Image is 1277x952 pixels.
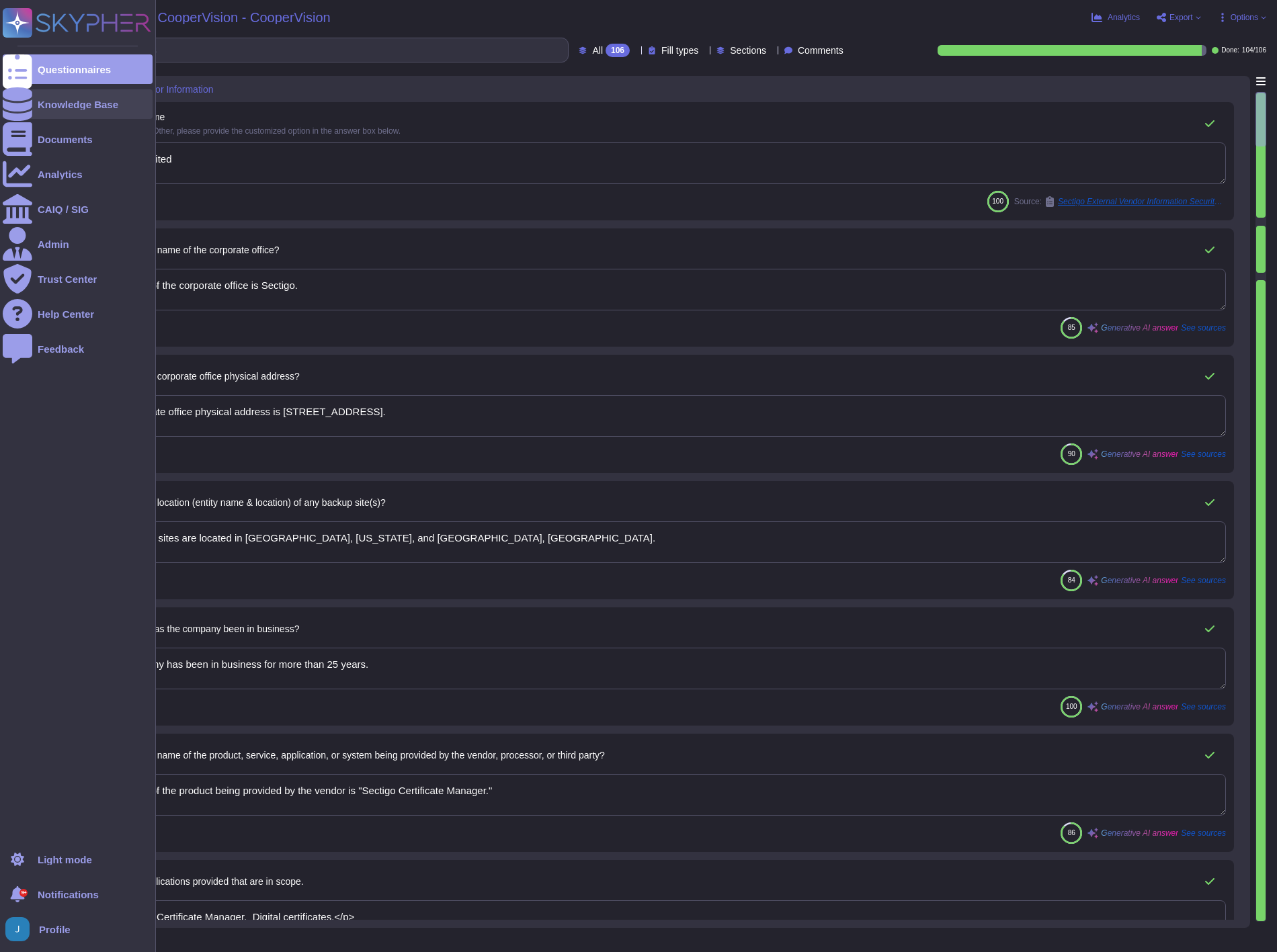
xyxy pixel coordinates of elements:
span: Generative AI answer [1101,703,1178,711]
span: Fill types [661,46,698,55]
span: Generative AI answer [1101,576,1178,585]
span: See sources [1181,324,1226,332]
span: 100 [992,198,1003,205]
a: Trust Center [3,264,153,294]
div: Knowledge Base [38,99,118,110]
a: Help Center [3,299,153,329]
div: Trust Center [38,274,97,284]
a: Analytics [3,159,153,189]
input: Search by keywords [53,38,568,62]
img: user [5,917,30,941]
textarea: The name of the corporate office is Sectigo. [91,269,1226,310]
a: Admin [3,229,153,259]
span: 84 [1068,576,1075,584]
textarea: The corporate office physical address is [STREET_ADDRESS]. [91,395,1226,437]
span: See sources [1181,829,1226,837]
span: Sectigo External Vendor Information Security Questionnaire [1058,198,1226,206]
span: All [592,46,603,55]
span: Analytics [1108,13,1140,21]
span: 86 [1068,829,1075,836]
span: CooperVision - CooperVision [158,11,331,24]
span: See sources [1181,450,1226,458]
span: Done: [1221,47,1239,54]
span: 104 / 106 [1242,47,1266,54]
textarea: Sectigo Limited [91,142,1226,184]
span: What is the name of the corporate office? [108,245,280,255]
textarea: The name of the product being provided by the vendor is "Sectigo Certificate Manager." [91,774,1226,816]
div: Help Center [38,309,94,319]
span: Comments [798,46,843,55]
div: 106 [606,44,630,57]
span: Options [1231,13,1258,21]
span: Profile [39,924,71,935]
button: user [3,914,39,944]
div: Admin [38,239,69,249]
span: How long has the company been in business? [108,623,300,634]
div: Feedback [38,344,84,354]
div: CAIQ / SIG [38,204,89,214]
span: 85 [1068,324,1075,331]
span: Generative AI answer [1101,450,1178,458]
span: See sources [1181,576,1226,585]
span: List the applications provided that are in scope. [108,876,304,887]
span: Export [1169,13,1193,21]
span: What is the corporate office physical address? [108,371,300,382]
a: Questionnaires [3,54,153,84]
a: Documents [3,124,153,154]
span: See sources [1181,703,1226,711]
span: Notifications [38,890,99,900]
button: Analytics [1091,12,1140,23]
span: Vendor Information [134,85,213,94]
a: Feedback [3,334,153,363]
textarea: <p>Sectigo Certificate Manager. Digital certificates.</p> [91,900,1226,942]
span: What is the name of the product, service, application, or system being provided by the vendor, pr... [108,750,605,761]
span: 100 [1066,703,1077,710]
a: Knowledge Base [3,89,153,119]
textarea: The backup sites are located in [GEOGRAPHIC_DATA], [US_STATE], and [GEOGRAPHIC_DATA], [GEOGRAPHIC... [91,521,1226,563]
span: Generative AI answer [1101,829,1178,837]
div: Light mode [38,855,92,865]
span: Generative AI answer [1101,324,1178,332]
span: If you select Other, please provide the customized option in the answer box below. [108,126,401,136]
a: CAIQ / SIG [3,194,153,224]
div: Questionnaires [38,64,111,75]
div: Analytics [38,169,83,179]
div: 9+ [19,889,28,897]
div: Documents [38,134,93,144]
span: 90 [1068,450,1075,458]
span: What is the location (entity name & location) of any backup site(s)? [108,497,386,508]
span: Source: [1014,196,1226,207]
textarea: The company has been in business for more than 25 years. [91,648,1226,689]
span: Sections [730,46,766,55]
